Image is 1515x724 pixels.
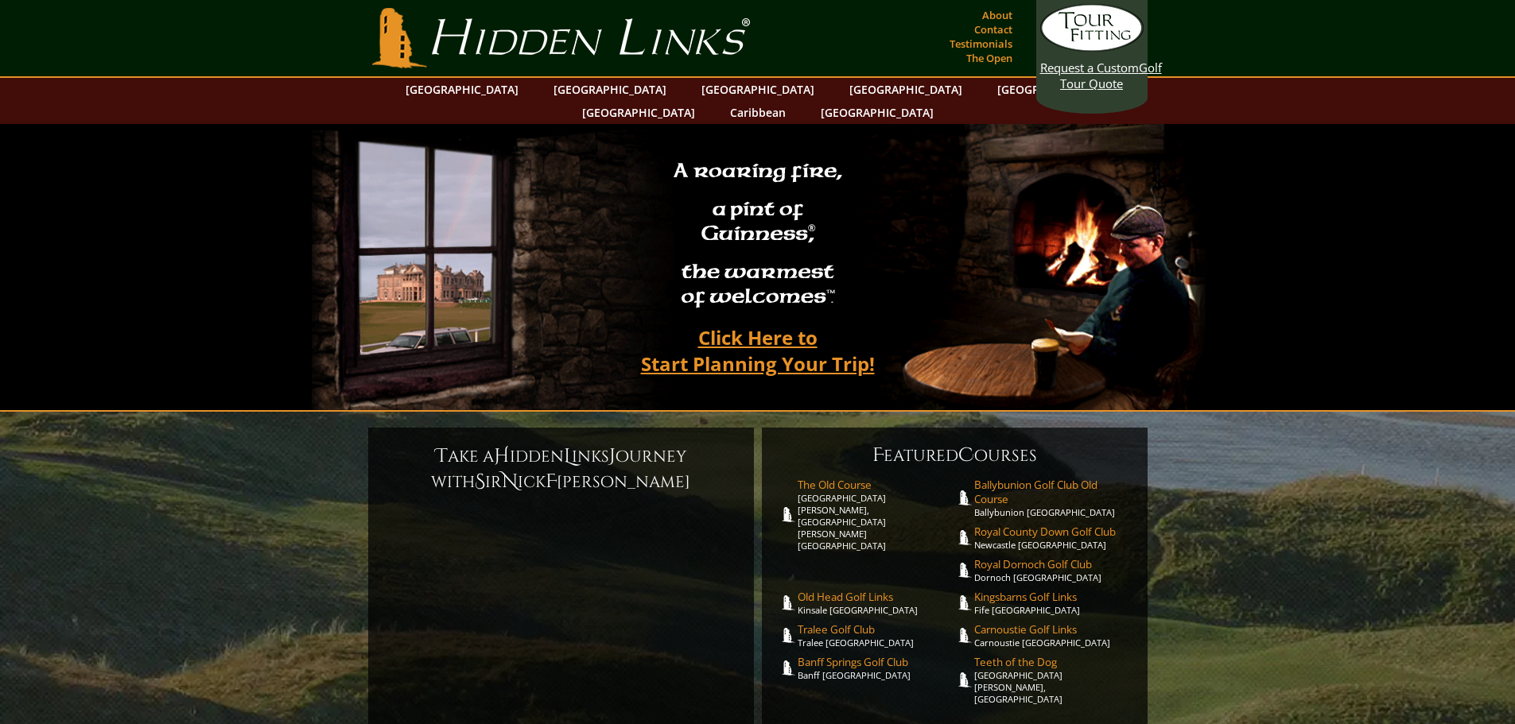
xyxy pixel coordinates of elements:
[1040,4,1144,91] a: Request a CustomGolf Tour Quote
[798,590,955,616] a: Old Head Golf LinksKinsale [GEOGRAPHIC_DATA]
[958,443,974,468] span: C
[970,18,1016,41] a: Contact
[974,590,1132,616] a: Kingsbarns Golf LinksFife [GEOGRAPHIC_DATA]
[475,469,485,494] span: S
[693,78,822,101] a: [GEOGRAPHIC_DATA]
[494,443,510,469] span: H
[872,443,884,468] span: F
[722,101,794,124] a: Caribbean
[778,443,1132,468] h6: eatured ourses
[974,655,1132,705] a: Teeth of the Dog[GEOGRAPHIC_DATA][PERSON_NAME], [GEOGRAPHIC_DATA]
[798,655,955,681] a: Banff Springs Golf ClubBanff [GEOGRAPHIC_DATA]
[974,590,1132,604] span: Kingsbarns Golf Links
[663,152,853,319] h2: A roaring fire, a pint of Guinness , the warmest of welcomes™.
[798,655,955,669] span: Banff Springs Golf Club
[974,557,1132,583] a: Royal Dornoch Golf ClubDornoch [GEOGRAPHIC_DATA]
[625,319,891,382] a: Click Here toStart Planning Your Trip!
[946,33,1016,55] a: Testimonials
[574,101,703,124] a: [GEOGRAPHIC_DATA]
[798,478,955,552] a: The Old Course[GEOGRAPHIC_DATA][PERSON_NAME], [GEOGRAPHIC_DATA][PERSON_NAME] [GEOGRAPHIC_DATA]
[813,101,942,124] a: [GEOGRAPHIC_DATA]
[974,478,1132,506] span: Ballybunion Golf Club Old Course
[974,478,1132,518] a: Ballybunion Golf Club Old CourseBallybunion [GEOGRAPHIC_DATA]
[974,622,1132,649] a: Carnoustie Golf LinksCarnoustie [GEOGRAPHIC_DATA]
[798,590,955,604] span: Old Head Golf Links
[546,469,557,494] span: F
[841,78,970,101] a: [GEOGRAPHIC_DATA]
[974,525,1132,551] a: Royal County Down Golf ClubNewcastle [GEOGRAPHIC_DATA]
[974,655,1132,669] span: Teeth of the Dog
[1040,60,1139,75] span: Request a Custom
[798,622,955,649] a: Tralee Golf ClubTralee [GEOGRAPHIC_DATA]
[989,78,1118,101] a: [GEOGRAPHIC_DATA]
[974,622,1132,637] span: Carnoustie Golf Links
[436,443,448,469] span: T
[502,469,518,494] span: N
[564,443,572,469] span: L
[798,622,955,637] span: Tralee Golf Club
[609,443,616,469] span: J
[546,78,674,101] a: [GEOGRAPHIC_DATA]
[974,525,1132,539] span: Royal County Down Golf Club
[398,78,526,101] a: [GEOGRAPHIC_DATA]
[974,557,1132,571] span: Royal Dornoch Golf Club
[384,443,738,494] h6: ake a idden inks ourney with ir ick [PERSON_NAME]
[962,47,1016,69] a: The Open
[978,4,1016,26] a: About
[798,478,955,492] span: The Old Course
